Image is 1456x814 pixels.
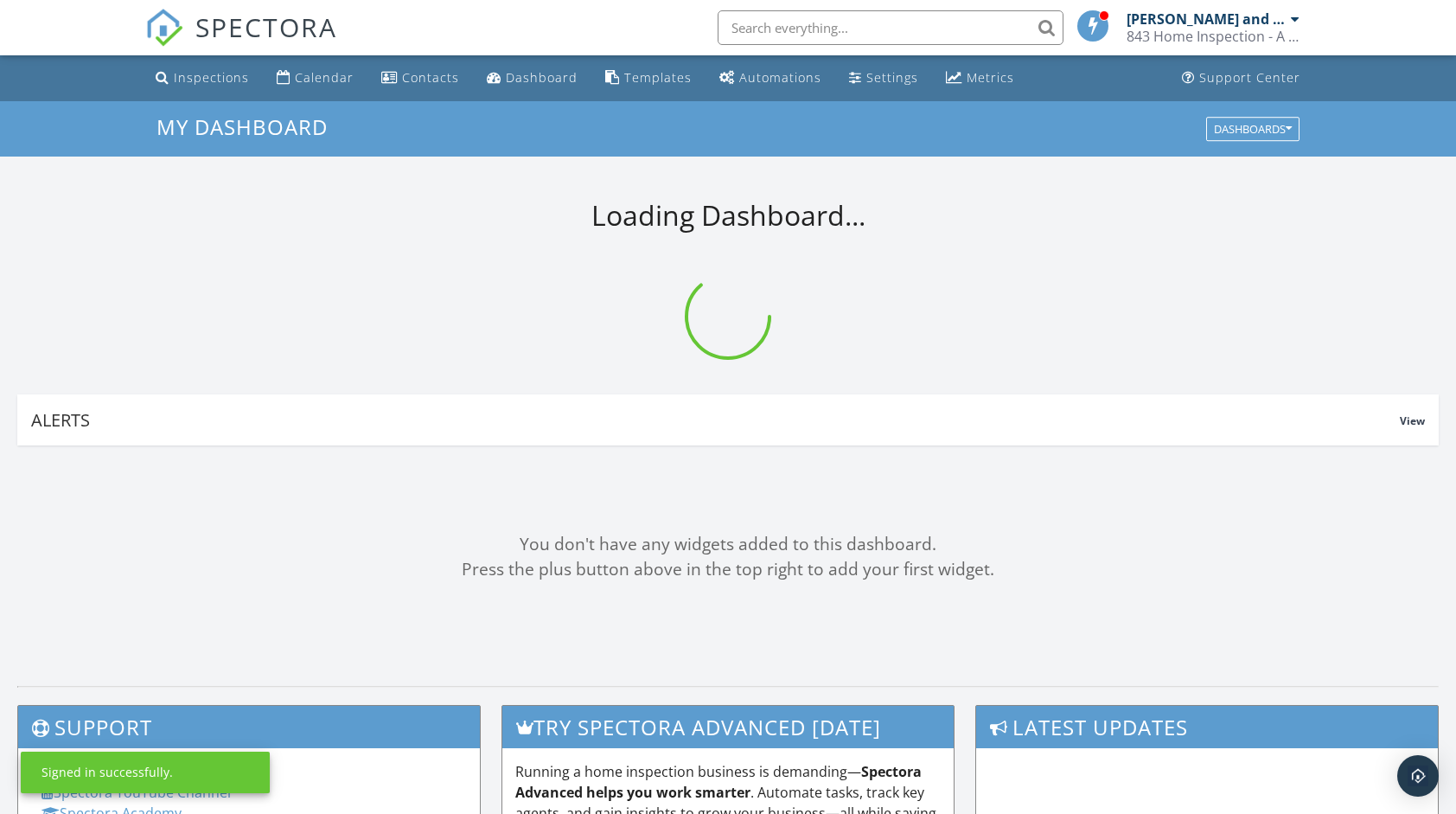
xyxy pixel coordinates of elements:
input: Search everything... [718,10,1063,45]
h3: Latest Updates [976,706,1438,748]
span: View [1400,413,1425,428]
div: Templates [624,69,692,86]
div: Calendar [295,69,354,86]
div: Dashboard [506,69,578,86]
h3: Try spectora advanced [DATE] [502,706,954,748]
div: Dashboards [1214,123,1292,135]
a: Contacts [374,62,466,94]
a: Calendar [270,62,361,94]
span: My Dashboard [156,112,328,141]
a: Settings [842,62,925,94]
div: Signed in successfully. [42,764,173,781]
div: [PERSON_NAME] and [PERSON_NAME] [1127,10,1287,28]
div: 843 Home Inspection - A division of Diakon Services Group Incorporated [1127,28,1300,45]
span: SPECTORA [195,9,337,45]
div: Alerts [31,408,1400,432]
div: Automations [739,69,821,86]
div: Open Intercom Messenger [1397,755,1439,797]
a: Automations (Basic) [712,62,828,94]
img: The Best Home Inspection Software - Spectora [145,9,183,47]
div: Settings [866,69,918,86]
strong: Spectora Advanced helps you work smarter [515,762,922,802]
div: You don't have any widgets added to this dashboard. [17,532,1439,557]
div: Support Center [1199,69,1300,86]
a: Support Center [1175,62,1307,94]
a: Dashboard [480,62,584,94]
a: Spectora YouTube Channel [42,783,231,802]
a: Inspections [149,62,256,94]
div: Contacts [402,69,459,86]
div: Inspections [174,69,249,86]
a: SPECTORA [145,23,337,60]
a: Templates [598,62,699,94]
h3: Support [18,706,480,748]
button: Dashboards [1206,117,1300,141]
a: Metrics [939,62,1021,94]
div: Press the plus button above in the top right to add your first widget. [17,557,1439,582]
div: Metrics [967,69,1014,86]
